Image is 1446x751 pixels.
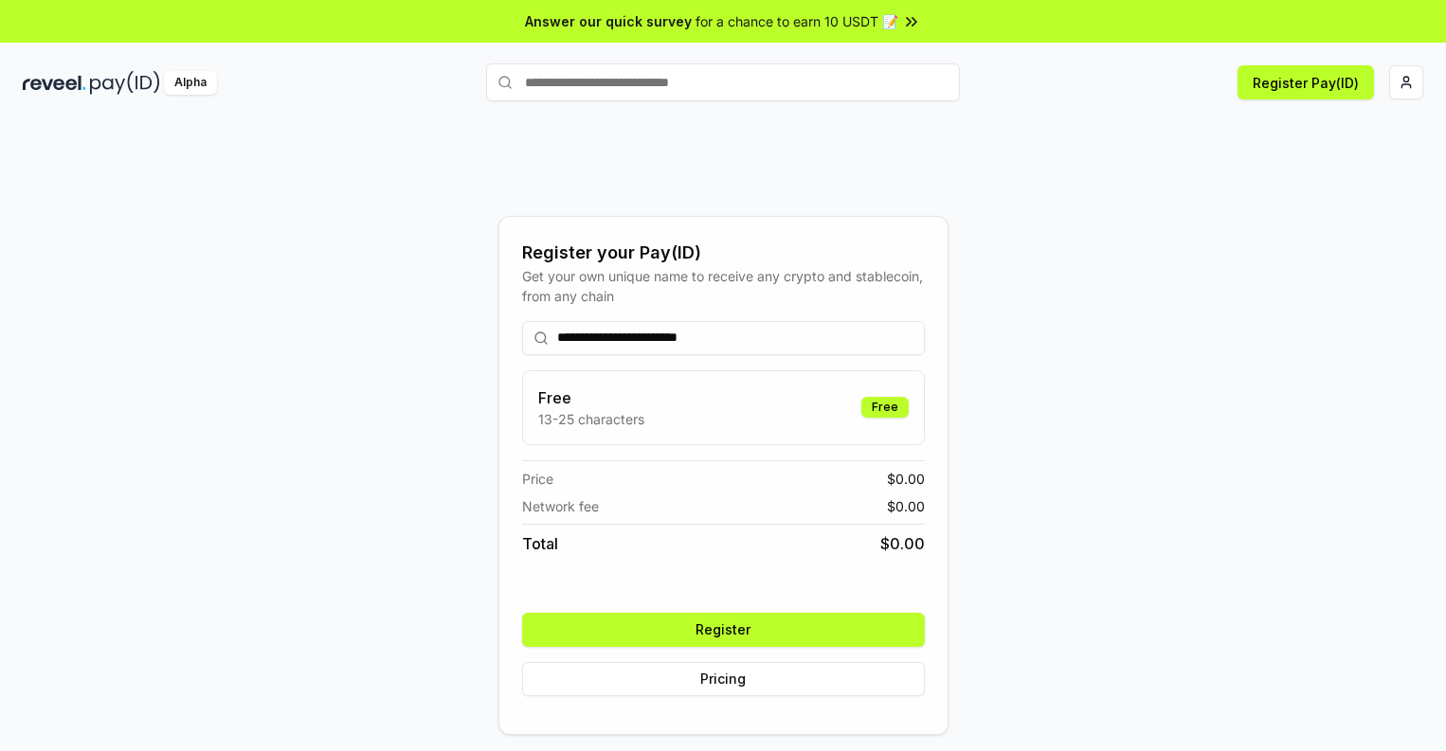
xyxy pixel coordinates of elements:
[887,469,925,489] span: $ 0.00
[861,397,909,418] div: Free
[1238,65,1374,99] button: Register Pay(ID)
[696,11,898,31] span: for a chance to earn 10 USDT 📝
[522,662,925,696] button: Pricing
[522,496,599,516] span: Network fee
[538,409,644,429] p: 13-25 characters
[538,386,644,409] h3: Free
[23,71,86,95] img: reveel_dark
[522,266,925,306] div: Get your own unique name to receive any crypto and stablecoin, from any chain
[522,613,925,647] button: Register
[880,532,925,555] span: $ 0.00
[522,532,558,555] span: Total
[522,240,925,266] div: Register your Pay(ID)
[525,11,692,31] span: Answer our quick survey
[90,71,160,95] img: pay_id
[164,71,217,95] div: Alpha
[887,496,925,516] span: $ 0.00
[522,469,553,489] span: Price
